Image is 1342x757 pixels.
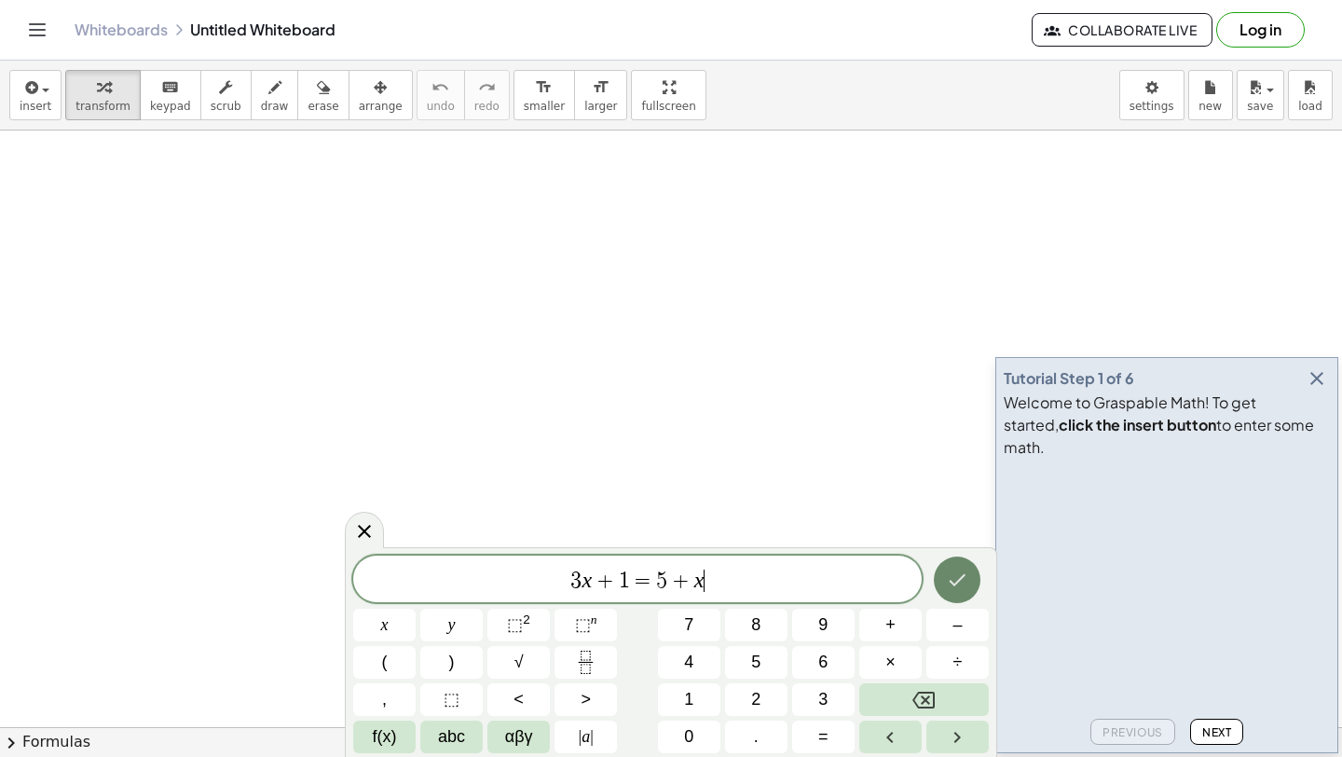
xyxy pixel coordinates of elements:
button: Greater than [555,683,617,716]
div: Welcome to Graspable Math! To get started, to enter some math. [1004,392,1330,459]
span: ⬚ [507,615,523,634]
button: Greek alphabet [487,721,550,753]
span: = [818,724,828,750]
span: ( [382,650,388,675]
button: transform [65,70,141,120]
span: 2 [751,687,760,712]
button: save [1237,70,1284,120]
button: Toggle navigation [22,15,52,45]
button: Done [934,557,980,603]
i: undo [431,76,449,99]
span: + [885,612,896,638]
span: √ [514,650,524,675]
button: Log in [1216,12,1305,48]
span: Collaborate Live [1048,21,1197,38]
span: 6 [818,650,828,675]
span: – [952,612,962,638]
span: insert [20,100,51,113]
i: redo [478,76,496,99]
span: abc [438,724,465,750]
var: x [582,568,592,592]
button: Absolute value [555,721,617,753]
span: | [590,727,594,746]
button: Alphabet [420,721,483,753]
span: ) [449,650,455,675]
span: draw [261,100,289,113]
button: Squared [487,609,550,641]
span: 3 [818,687,828,712]
button: y [420,609,483,641]
span: erase [308,100,338,113]
button: format_sizelarger [574,70,627,120]
button: 9 [792,609,855,641]
button: arrange [349,70,413,120]
button: 6 [792,646,855,679]
button: 5 [725,646,787,679]
button: insert [9,70,62,120]
sup: 2 [523,612,530,626]
button: erase [297,70,349,120]
span: ​ [704,570,705,592]
span: 3 [570,570,582,592]
span: fullscreen [641,100,695,113]
button: fullscreen [631,70,705,120]
span: new [1198,100,1222,113]
span: 5 [656,570,667,592]
span: y [448,612,456,638]
span: smaller [524,100,565,113]
span: save [1247,100,1273,113]
i: keyboard [161,76,179,99]
span: 0 [684,724,693,750]
span: + [667,570,694,592]
span: 7 [684,612,693,638]
span: . [754,724,759,750]
span: = [630,570,657,592]
span: 1 [619,570,630,592]
button: Collaborate Live [1032,13,1212,47]
span: | [579,727,582,746]
span: , [382,687,387,712]
button: redoredo [464,70,510,120]
div: Tutorial Step 1 of 6 [1004,367,1134,390]
button: Times [859,646,922,679]
button: 2 [725,683,787,716]
span: undo [427,100,455,113]
span: < [514,687,524,712]
span: ⬚ [444,687,459,712]
button: undoundo [417,70,465,120]
button: scrub [200,70,252,120]
span: + [592,570,619,592]
span: load [1298,100,1322,113]
span: keypad [150,100,191,113]
span: Next [1202,725,1231,739]
button: 8 [725,609,787,641]
button: . [725,721,787,753]
span: 5 [751,650,760,675]
button: Less than [487,683,550,716]
button: Functions [353,721,416,753]
a: Whiteboards [75,21,168,39]
button: Fraction [555,646,617,679]
span: a [579,724,594,750]
button: 7 [658,609,720,641]
button: 4 [658,646,720,679]
button: Superscript [555,609,617,641]
button: Divide [926,646,989,679]
button: Right arrow [926,721,989,753]
var: x [694,568,705,592]
button: new [1188,70,1233,120]
span: 9 [818,612,828,638]
span: scrub [211,100,241,113]
button: ) [420,646,483,679]
button: x [353,609,416,641]
span: arrange [359,100,403,113]
span: 8 [751,612,760,638]
span: 1 [684,687,693,712]
sup: n [591,612,597,626]
button: Left arrow [859,721,922,753]
button: settings [1119,70,1185,120]
button: Square root [487,646,550,679]
span: redo [474,100,500,113]
span: transform [75,100,130,113]
button: Backspace [859,683,989,716]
